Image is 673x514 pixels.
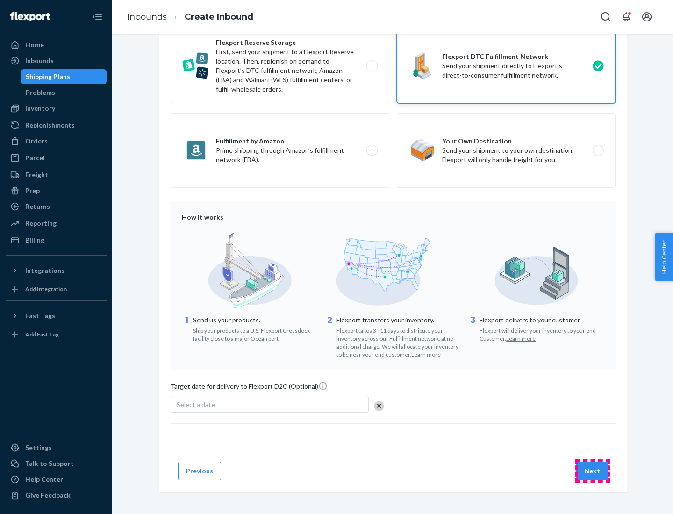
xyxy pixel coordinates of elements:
[182,314,191,343] div: 1
[6,327,107,342] a: Add Fast Tag
[193,325,318,343] div: Ship your products to a U.S. Flexport Crossdock facility close to a major Ocean port.
[6,118,107,133] a: Replenishments
[6,440,107,455] a: Settings
[21,69,107,84] a: Shipping Plans
[655,233,673,281] button: Help Center
[637,7,656,26] button: Open account menu
[6,263,107,278] button: Integrations
[25,311,55,321] div: Fast Tags
[325,314,335,359] div: 2
[171,381,328,395] span: Target date for delivery to Flexport D2C (Optional)
[336,315,461,325] p: Flexport transfers your inventory.
[25,285,67,293] div: Add Integration
[25,136,48,146] div: Orders
[25,443,52,452] div: Settings
[6,37,107,52] a: Home
[468,314,478,343] div: 3
[25,491,71,500] div: Give Feedback
[576,462,608,480] button: Next
[6,308,107,323] button: Fast Tags
[25,475,63,484] div: Help Center
[6,488,107,503] button: Give Feedback
[411,350,441,358] button: Learn more
[26,72,70,81] div: Shipping Plans
[25,236,44,245] div: Billing
[25,121,75,130] div: Replenishments
[177,400,215,408] span: Select a date
[6,199,107,214] a: Returns
[6,101,107,116] a: Inventory
[6,167,107,182] a: Freight
[480,325,604,343] div: Flexport will deliver your inventory to your end Customer.
[25,330,59,338] div: Add Fast Tag
[6,472,107,487] a: Help Center
[6,183,107,198] a: Prep
[25,219,57,228] div: Reporting
[25,186,40,195] div: Prep
[25,266,64,275] div: Integrations
[6,282,107,297] a: Add Integration
[25,104,55,113] div: Inventory
[25,56,54,65] div: Inbounds
[6,53,107,68] a: Inbounds
[185,12,253,22] a: Create Inbound
[6,216,107,231] a: Reporting
[506,335,536,343] button: Learn more
[6,456,107,471] a: Talk to Support
[6,134,107,149] a: Orders
[182,213,604,222] div: How it works
[6,233,107,248] a: Billing
[596,7,615,26] button: Open Search Box
[178,462,221,480] button: Previous
[10,12,50,21] img: Flexport logo
[26,88,55,97] div: Problems
[25,153,45,163] div: Parcel
[336,325,461,359] div: Flexport takes 3 - 11 days to distribute your inventory across our Fulfillment network, at no add...
[25,40,44,50] div: Home
[193,315,318,325] p: Send us your products.
[25,202,50,211] div: Returns
[120,3,261,31] ol: breadcrumbs
[25,170,48,179] div: Freight
[21,85,107,100] a: Problems
[25,459,74,468] div: Talk to Support
[6,150,107,165] a: Parcel
[480,315,604,325] p: Flexport delivers to your customer
[127,12,167,22] a: Inbounds
[88,7,107,26] button: Close Navigation
[617,7,636,26] button: Open notifications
